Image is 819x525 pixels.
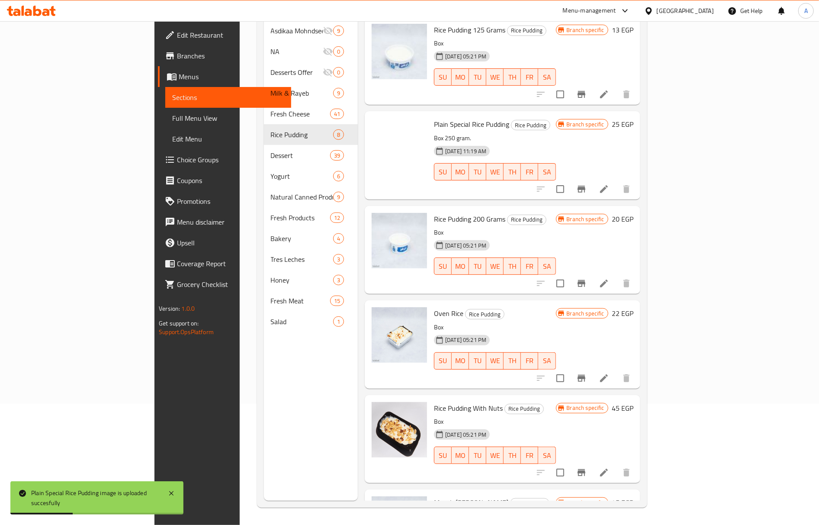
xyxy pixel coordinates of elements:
[599,373,609,383] a: Edit menu item
[158,149,291,170] a: Choice Groups
[334,89,344,97] span: 9
[177,238,284,248] span: Upsell
[271,316,333,327] span: Salad
[177,279,284,290] span: Grocery Checklist
[490,71,500,84] span: WE
[542,354,552,367] span: SA
[524,71,535,84] span: FR
[372,213,427,268] img: Rice Pudding 200 Grams
[507,354,517,367] span: TH
[271,213,330,223] span: Fresh Products
[334,193,344,201] span: 9
[331,214,344,222] span: 12
[511,499,549,509] span: Rice Pudding
[434,322,556,333] p: Box
[538,352,556,370] button: SA
[455,71,466,84] span: MO
[158,212,291,232] a: Menu disclaimer
[177,51,284,61] span: Branches
[434,258,452,275] button: SU
[271,26,323,36] div: Asdikaa Mohndseen Ramadan Al Kheir Month Offers
[434,447,452,464] button: SU
[159,303,180,314] span: Version:
[372,402,427,457] img: Rice Pudding With Nuts
[333,26,344,36] div: items
[507,215,546,225] div: Rice Pudding
[264,207,358,228] div: Fresh Products12
[521,352,538,370] button: FR
[538,163,556,180] button: SA
[264,20,358,41] div: Asdikaa Mohndseen [DATE] [PERSON_NAME] Month Offers9
[616,462,637,483] button: delete
[177,30,284,40] span: Edit Restaurant
[165,87,291,108] a: Sections
[504,258,521,275] button: TH
[334,235,344,243] span: 4
[612,24,633,36] h6: 13 EGP
[179,71,284,82] span: Menus
[486,258,504,275] button: WE
[542,449,552,462] span: SA
[442,147,490,155] span: [DATE] 11:19 AM
[521,68,538,86] button: FR
[490,166,500,178] span: WE
[331,110,344,118] span: 41
[334,318,344,326] span: 1
[434,352,452,370] button: SU
[271,88,333,98] span: Milk & Rayeb
[177,217,284,227] span: Menu disclaimer
[330,109,344,119] div: items
[612,118,633,130] h6: 25 EGP
[177,155,284,165] span: Choice Groups
[330,296,344,306] div: items
[504,447,521,464] button: TH
[334,131,344,139] span: 8
[616,84,637,105] button: delete
[599,89,609,100] a: Edit menu item
[165,108,291,129] a: Full Menu View
[490,260,500,273] span: WE
[330,150,344,161] div: items
[452,447,469,464] button: MO
[563,499,608,507] span: Branch specific
[542,166,552,178] span: SA
[271,109,330,119] div: Fresh Cheese
[452,163,469,180] button: MO
[490,354,500,367] span: WE
[442,431,490,439] span: [DATE] 05:21 PM
[264,166,358,187] div: Yogurt6
[507,26,546,36] div: Rice Pudding
[159,326,214,338] a: Support.OpsPlatform
[158,45,291,66] a: Branches
[551,274,569,293] span: Select to update
[158,170,291,191] a: Coupons
[177,175,284,186] span: Coupons
[264,145,358,166] div: Dessert39
[472,449,483,462] span: TU
[271,129,333,140] div: Rice Pudding
[264,41,358,62] div: NA0
[264,311,358,332] div: Salad1
[612,496,633,509] h6: 45 EGP
[551,180,569,198] span: Select to update
[511,120,550,130] span: Rice Pudding
[538,258,556,275] button: SA
[271,296,330,306] div: Fresh Meat
[486,447,504,464] button: WE
[158,253,291,274] a: Coverage Report
[271,46,323,57] span: NA
[158,66,291,87] a: Menus
[434,307,463,320] span: Oven Rice
[524,449,535,462] span: FR
[330,213,344,223] div: items
[438,449,448,462] span: SU
[271,254,333,264] span: Tres Leches
[472,260,483,273] span: TU
[264,270,358,290] div: Honey3
[612,213,633,225] h6: 20 EGP
[505,404,543,414] span: Rice Pudding
[323,67,333,77] svg: Inactive section
[455,166,466,178] span: MO
[507,260,517,273] span: TH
